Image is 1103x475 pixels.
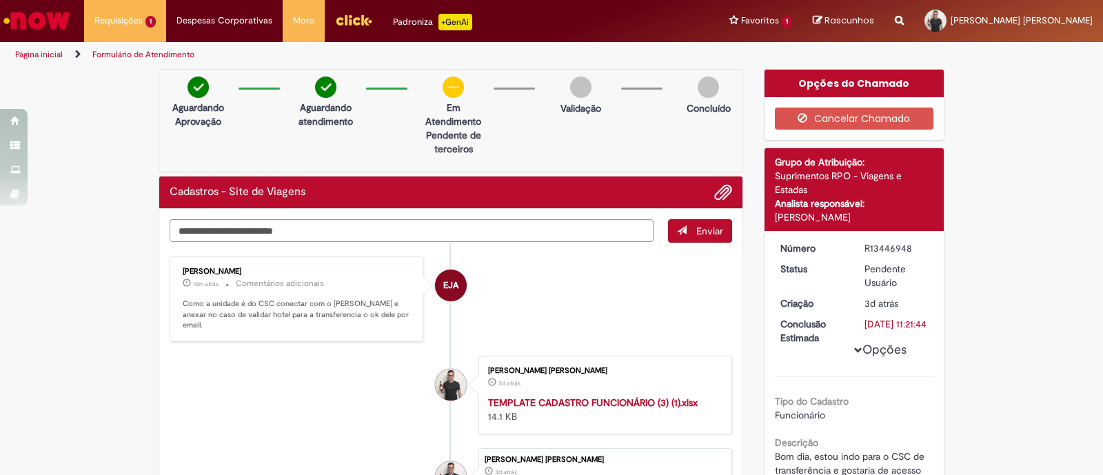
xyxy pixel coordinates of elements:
img: img-circle-grey.png [570,77,591,98]
span: Funcionário [775,409,825,421]
div: Lucas Heringer Frossard Dalpra [435,369,467,401]
dt: Número [770,241,855,255]
img: click_logo_yellow_360x200.png [335,10,372,30]
dt: Criação [770,296,855,310]
time: 26/08/2025 09:21:40 [864,297,898,310]
div: Opções do Chamado [765,70,944,97]
span: Requisições [94,14,143,28]
a: Formulário de Atendimento [92,49,194,60]
span: 3d atrás [498,379,520,387]
small: Comentários adicionais [236,278,324,290]
div: [PERSON_NAME] [775,210,934,224]
dt: Conclusão Estimada [770,317,855,345]
div: Emilio Jose Andres Casado [435,270,467,301]
img: circle-minus.png [443,77,464,98]
time: 28/08/2025 14:48:33 [193,280,219,288]
img: check-circle-green.png [315,77,336,98]
time: 26/08/2025 09:21:35 [498,379,520,387]
img: img-circle-grey.png [698,77,719,98]
span: Despesas Corporativas [176,14,272,28]
p: Aguardando atendimento [292,101,359,128]
span: 3d atrás [864,297,898,310]
span: 1 [782,16,792,28]
p: Como a unidade é do CSC conectar com o [PERSON_NAME] e anexar no caso de validar hotel para a tra... [183,299,412,331]
p: Pendente de terceiros [420,128,487,156]
span: Enviar [696,225,723,237]
p: Aguardando Aprovação [165,101,232,128]
div: 14.1 KB [488,396,718,423]
b: Tipo do Cadastro [775,395,849,407]
div: [PERSON_NAME] [183,267,412,276]
div: [DATE] 11:21:44 [864,317,929,331]
div: [PERSON_NAME] [PERSON_NAME] [488,367,718,375]
div: Grupo de Atribuição: [775,155,934,169]
p: +GenAi [438,14,472,30]
a: TEMPLATE CADASTRO FUNCIONÁRIO (3) (1).xlsx [488,396,698,409]
textarea: Digite sua mensagem aqui... [170,219,654,243]
h2: Cadastros - Site de Viagens Histórico de tíquete [170,186,305,199]
div: Analista responsável: [775,196,934,210]
span: Favoritos [741,14,779,28]
span: More [293,14,314,28]
span: [PERSON_NAME] [PERSON_NAME] [951,14,1093,26]
ul: Trilhas de página [10,42,725,68]
dt: Status [770,262,855,276]
span: 1 [145,16,156,28]
img: check-circle-green.png [188,77,209,98]
div: R13446948 [864,241,929,255]
div: Pendente Usuário [864,262,929,290]
div: [PERSON_NAME] [PERSON_NAME] [485,456,725,464]
span: EJA [443,269,458,302]
span: Rascunhos [824,14,874,27]
a: Página inicial [15,49,63,60]
button: Enviar [668,219,732,243]
p: Em Atendimento [420,101,487,128]
span: 10m atrás [193,280,219,288]
div: 26/08/2025 09:21:40 [864,296,929,310]
div: Padroniza [393,14,472,30]
a: Rascunhos [813,14,874,28]
button: Cancelar Chamado [775,108,934,130]
p: Validação [560,101,601,115]
b: Descrição [775,436,818,449]
button: Adicionar anexos [714,183,732,201]
p: Concluído [687,101,731,115]
div: Suprimentos RPO - Viagens e Estadas [775,169,934,196]
img: ServiceNow [1,7,72,34]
